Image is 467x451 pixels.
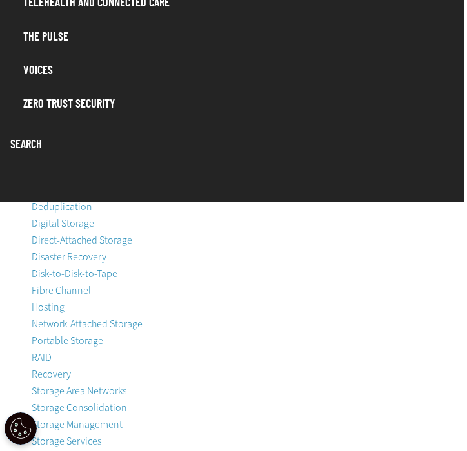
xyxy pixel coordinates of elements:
[32,317,143,331] a: Network-Attached Storage
[32,367,71,381] a: Recovery
[32,200,92,213] a: Deduplication
[32,283,91,297] a: Fibre Channel
[32,267,117,280] a: Disk-to-Disk-to-Tape
[4,131,458,156] a: Search
[32,434,101,448] a: Storage Services
[17,24,458,48] a: The Pulse
[32,216,94,230] a: Digital Storage
[5,412,37,445] div: Cookie Settings
[5,412,37,445] button: Open Preferences
[32,233,132,247] a: Direct-Attached Storage
[32,350,52,364] a: RAID
[32,401,127,414] a: Storage Consolidation
[17,57,458,82] a: Voices
[17,91,458,115] a: Zero Trust Security
[32,300,65,314] a: Hosting
[32,384,126,398] a: Storage Area Networks
[32,250,106,264] a: Disaster Recovery
[32,417,123,431] a: Storage Management
[32,334,103,347] a: Portable Storage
